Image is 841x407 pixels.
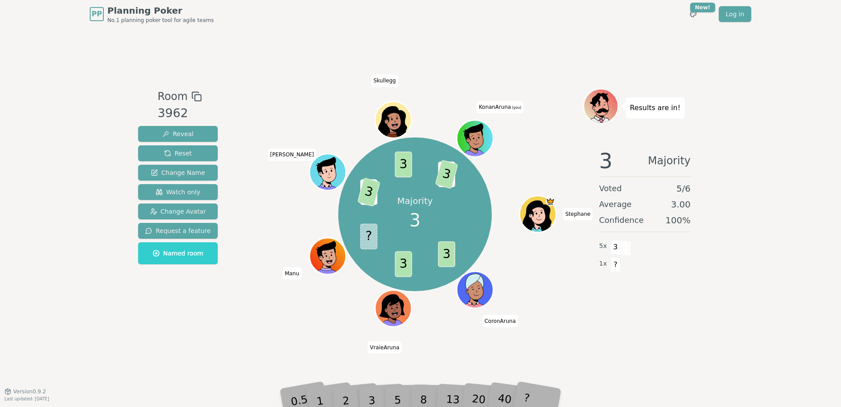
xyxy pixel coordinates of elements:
span: Last updated: [DATE] [4,396,49,401]
span: Watch only [156,188,201,196]
span: Average [599,198,632,211]
button: Named room [138,242,218,264]
span: 3 [611,240,621,255]
button: Reset [138,145,218,161]
button: Watch only [138,184,218,200]
span: Click to change your name [368,341,402,354]
span: No.1 planning poker tool for agile teams [107,17,214,24]
span: Click to change your name [482,315,518,327]
a: Log in [719,6,751,22]
span: Reveal [162,129,194,138]
span: Confidence [599,214,644,226]
button: Version0.9.2 [4,388,46,395]
p: Results are in! [630,102,680,114]
span: (you) [511,106,522,110]
a: PPPlanning PokerNo.1 planning poker tool for agile teams [90,4,214,24]
div: 3962 [157,104,201,122]
span: 3 [438,241,455,267]
span: Stephane is the host [546,197,555,206]
span: Click to change your name [371,75,398,87]
span: 3 [358,178,381,207]
button: Change Name [138,165,218,181]
span: ? [361,223,378,249]
span: Version 0.9.2 [13,388,46,395]
span: Voted [599,182,622,195]
span: Change Name [151,168,205,177]
p: Majority [397,195,433,207]
span: 3 [435,159,458,189]
span: Request a feature [145,226,211,235]
span: Click to change your name [282,267,301,280]
button: Reveal [138,126,218,142]
span: Planning Poker [107,4,214,17]
button: Click to change your avatar [458,122,493,156]
span: 3 [395,251,412,277]
span: 5 x [599,241,607,251]
span: Change Avatar [150,207,206,216]
span: Click to change your name [477,101,523,114]
span: 1 x [599,259,607,269]
span: ? [611,257,621,272]
div: New! [690,3,715,12]
span: Named room [153,249,203,258]
span: Click to change your name [563,208,592,220]
span: 3 [395,152,412,177]
span: Reset [164,149,192,158]
span: 3.00 [671,198,691,211]
span: 3 [599,150,613,171]
button: Change Avatar [138,203,218,219]
span: 100 % [665,214,691,226]
button: New! [685,6,701,22]
span: 3 [410,207,420,233]
span: Majority [648,150,691,171]
span: Click to change your name [268,149,316,161]
span: PP [91,9,102,19]
span: Room [157,89,187,104]
span: 5 / 6 [676,182,691,195]
button: Request a feature [138,223,218,239]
